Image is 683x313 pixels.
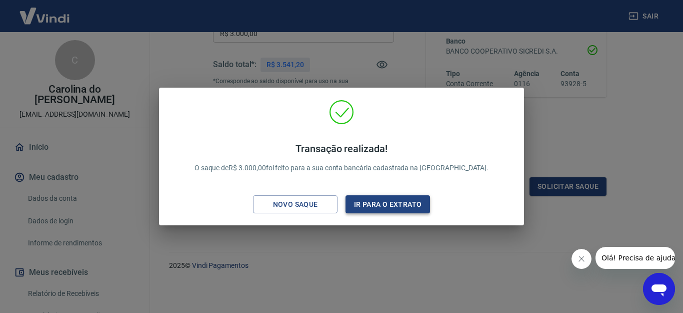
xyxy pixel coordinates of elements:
[6,7,84,15] span: Olá! Precisa de ajuda?
[345,195,430,214] button: Ir para o extrato
[194,143,489,173] p: O saque de R$ 3.000,00 foi feito para a sua conta bancária cadastrada na [GEOGRAPHIC_DATA].
[253,195,337,214] button: Novo saque
[571,249,591,269] iframe: Fechar mensagem
[595,247,675,269] iframe: Mensagem da empresa
[261,198,330,211] div: Novo saque
[643,273,675,305] iframe: Botão para abrir a janela de mensagens
[194,143,489,155] h4: Transação realizada!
